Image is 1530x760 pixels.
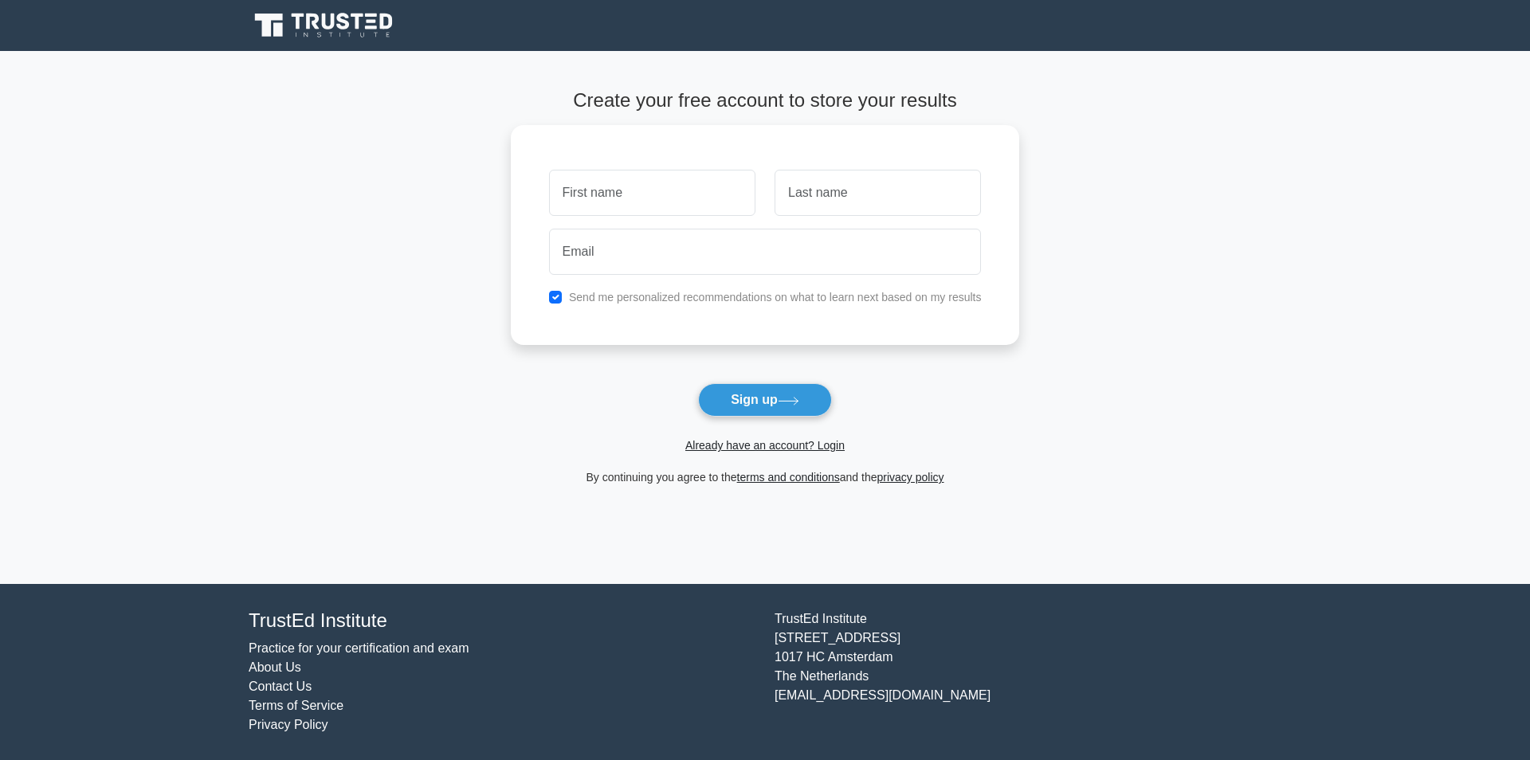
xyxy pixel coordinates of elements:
label: Send me personalized recommendations on what to learn next based on my results [569,291,982,304]
a: About Us [249,660,301,674]
a: Already have an account? Login [685,439,845,452]
a: Terms of Service [249,699,343,712]
a: terms and conditions [737,471,840,484]
h4: TrustEd Institute [249,609,755,633]
a: Privacy Policy [249,718,328,731]
input: First name [549,170,755,216]
button: Sign up [698,383,832,417]
a: Practice for your certification and exam [249,641,469,655]
input: Email [549,229,982,275]
div: TrustEd Institute [STREET_ADDRESS] 1017 HC Amsterdam The Netherlands [EMAIL_ADDRESS][DOMAIN_NAME] [765,609,1291,735]
input: Last name [775,170,981,216]
h4: Create your free account to store your results [511,89,1020,112]
div: By continuing you agree to the and the [501,468,1030,487]
a: privacy policy [877,471,944,484]
a: Contact Us [249,680,312,693]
